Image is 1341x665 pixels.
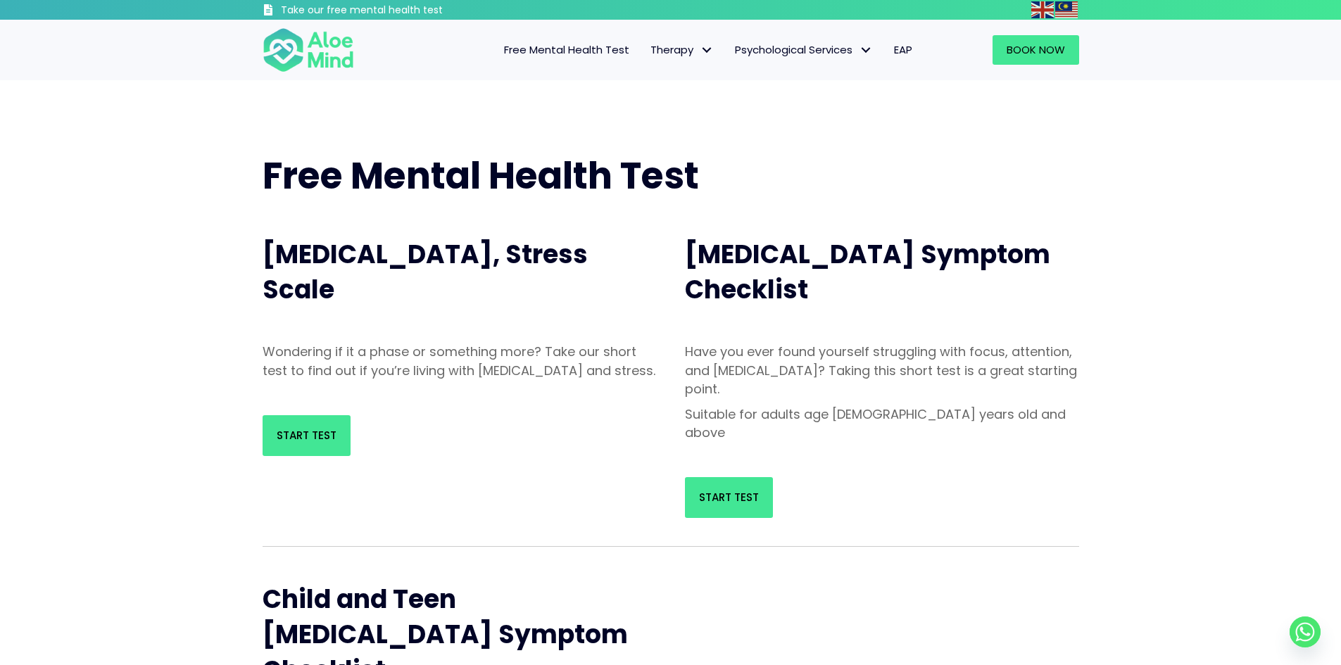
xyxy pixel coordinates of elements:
[1007,42,1065,57] span: Book Now
[493,35,640,65] a: Free Mental Health Test
[685,236,1050,308] span: [MEDICAL_DATA] Symptom Checklist
[1055,1,1078,18] img: ms
[735,42,873,57] span: Psychological Services
[277,428,336,443] span: Start Test
[263,150,699,201] span: Free Mental Health Test
[281,4,518,18] h3: Take our free mental health test
[504,42,629,57] span: Free Mental Health Test
[1031,1,1055,18] a: English
[883,35,923,65] a: EAP
[263,236,588,308] span: [MEDICAL_DATA], Stress Scale
[894,42,912,57] span: EAP
[1290,616,1321,647] a: Whatsapp
[724,35,883,65] a: Psychological ServicesPsychological Services: submenu
[263,27,354,73] img: Aloe mind Logo
[697,40,717,61] span: Therapy: submenu
[1031,1,1054,18] img: en
[993,35,1079,65] a: Book Now
[263,415,351,456] a: Start Test
[856,40,876,61] span: Psychological Services: submenu
[263,343,657,379] p: Wondering if it a phase or something more? Take our short test to find out if you’re living with ...
[650,42,714,57] span: Therapy
[685,343,1079,398] p: Have you ever found yourself struggling with focus, attention, and [MEDICAL_DATA]? Taking this sh...
[263,4,518,20] a: Take our free mental health test
[372,35,923,65] nav: Menu
[1055,1,1079,18] a: Malay
[685,405,1079,442] p: Suitable for adults age [DEMOGRAPHIC_DATA] years old and above
[699,490,759,505] span: Start Test
[640,35,724,65] a: TherapyTherapy: submenu
[685,477,773,518] a: Start Test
